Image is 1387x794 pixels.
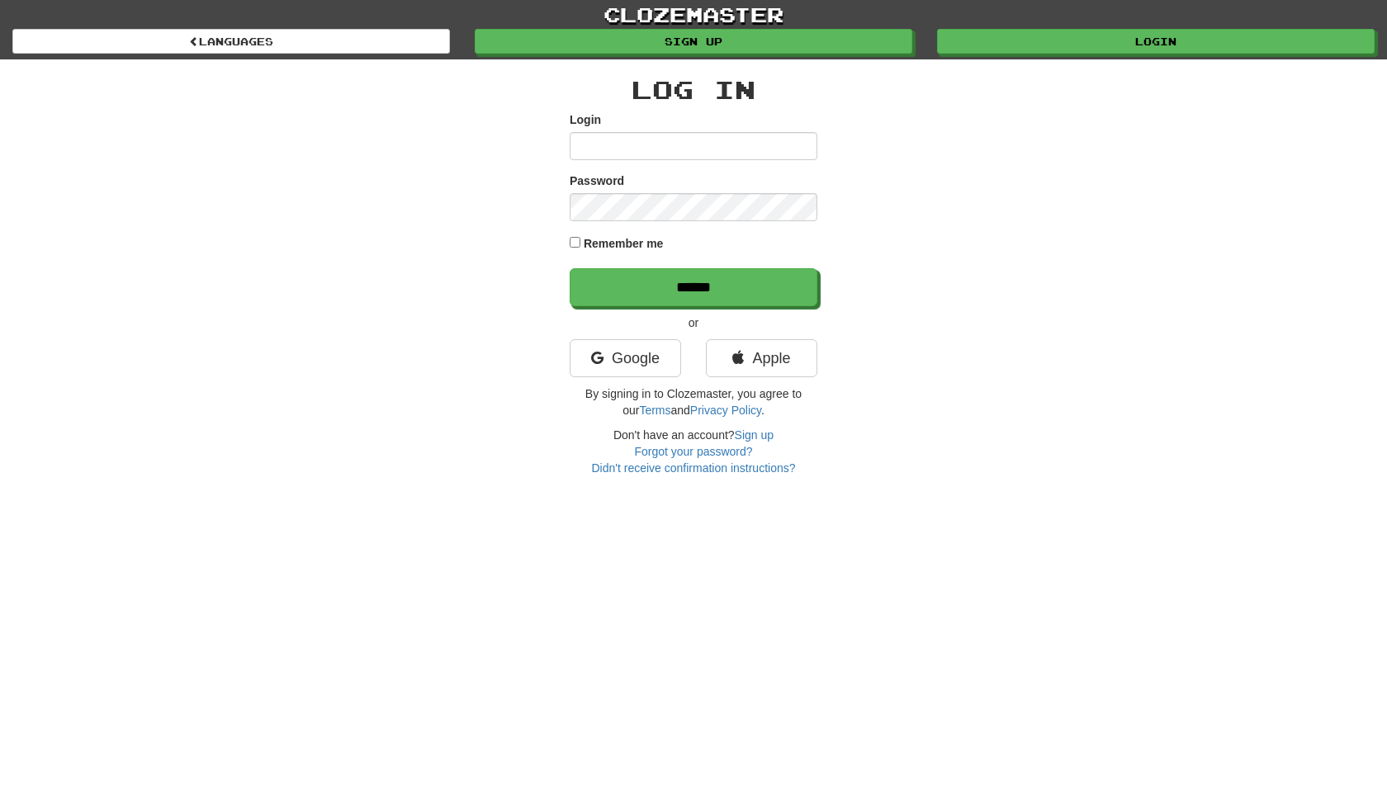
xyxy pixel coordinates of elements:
h2: Log In [570,76,817,103]
a: Sign up [475,29,912,54]
a: Google [570,339,681,377]
label: Login [570,111,601,128]
a: Sign up [735,428,774,442]
a: Login [937,29,1375,54]
p: By signing in to Clozemaster, you agree to our and . [570,385,817,418]
a: Forgot your password? [634,445,752,458]
a: Apple [706,339,817,377]
label: Remember me [584,235,664,252]
a: Didn't receive confirmation instructions? [591,461,795,475]
a: Terms [639,404,670,417]
div: Don't have an account? [570,427,817,476]
p: or [570,314,817,331]
label: Password [570,173,624,189]
a: Privacy Policy [690,404,761,417]
a: Languages [12,29,450,54]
